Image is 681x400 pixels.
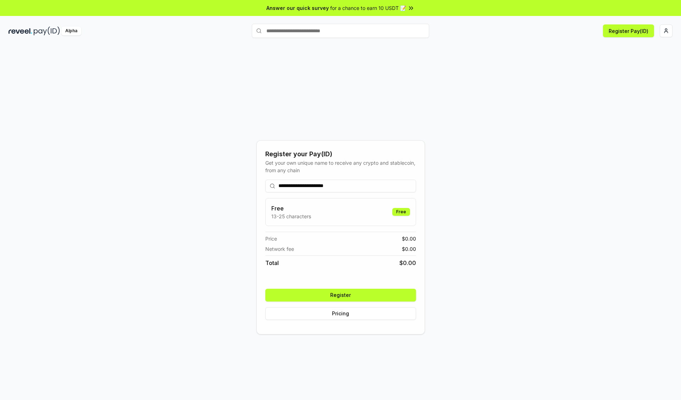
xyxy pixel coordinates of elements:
[266,4,329,12] span: Answer our quick survey
[399,259,416,267] span: $ 0.00
[603,24,654,37] button: Register Pay(ID)
[402,235,416,242] span: $ 0.00
[265,289,416,302] button: Register
[271,213,311,220] p: 13-25 characters
[392,208,410,216] div: Free
[61,27,81,35] div: Alpha
[265,245,294,253] span: Network fee
[265,149,416,159] div: Register your Pay(ID)
[265,159,416,174] div: Get your own unique name to receive any crypto and stablecoin, from any chain
[265,307,416,320] button: Pricing
[9,27,32,35] img: reveel_dark
[271,204,311,213] h3: Free
[265,259,279,267] span: Total
[330,4,406,12] span: for a chance to earn 10 USDT 📝
[34,27,60,35] img: pay_id
[265,235,277,242] span: Price
[402,245,416,253] span: $ 0.00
